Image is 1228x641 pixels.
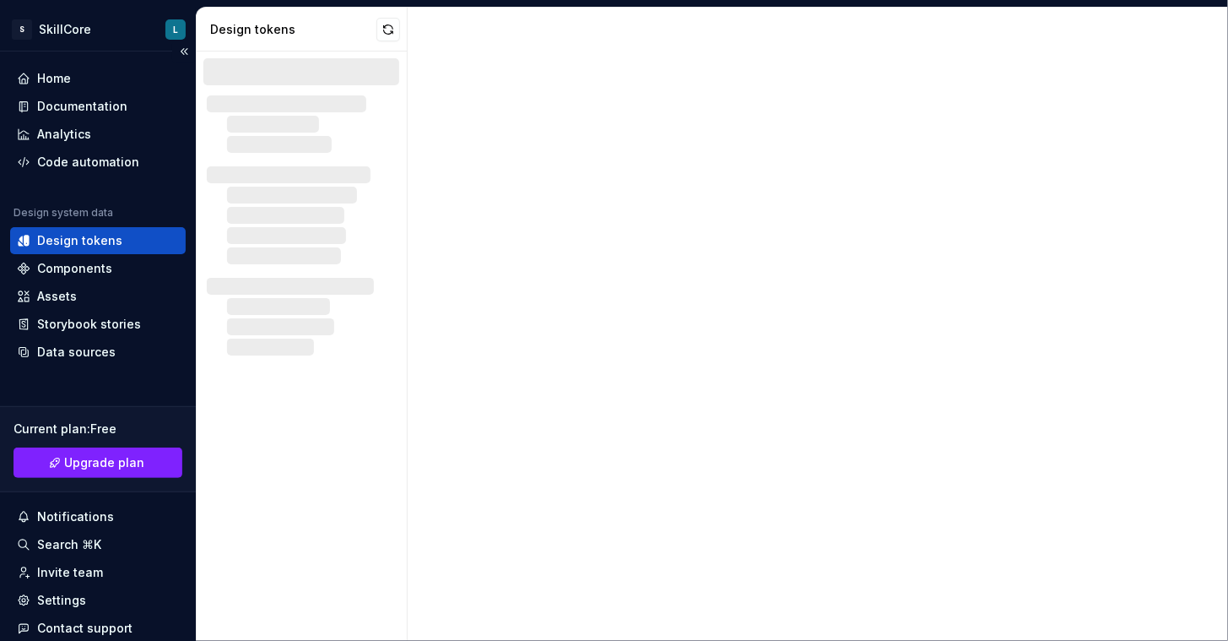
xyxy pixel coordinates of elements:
[37,98,127,115] div: Documentation
[10,311,186,338] a: Storybook stories
[10,121,186,148] a: Analytics
[37,288,77,305] div: Assets
[14,448,182,478] button: Upgrade plan
[14,206,113,220] div: Design system data
[10,587,186,614] a: Settings
[10,339,186,366] a: Data sources
[37,70,71,87] div: Home
[10,93,186,120] a: Documentation
[37,536,101,553] div: Search ⌘K
[10,65,186,92] a: Home
[37,564,103,581] div: Invite team
[37,592,86,609] div: Settings
[10,149,186,176] a: Code automation
[39,21,91,38] div: SkillCore
[10,227,186,254] a: Design tokens
[37,126,91,143] div: Analytics
[10,559,186,586] a: Invite team
[172,40,196,63] button: Collapse sidebar
[37,508,114,525] div: Notifications
[37,154,139,171] div: Code automation
[65,454,145,471] span: Upgrade plan
[3,11,192,47] button: SSkillCoreL
[37,260,112,277] div: Components
[37,232,122,249] div: Design tokens
[14,421,182,437] div: Current plan : Free
[12,19,32,40] div: S
[10,255,186,282] a: Components
[10,531,186,558] button: Search ⌘K
[10,503,186,530] button: Notifications
[37,620,133,637] div: Contact support
[210,21,376,38] div: Design tokens
[173,23,178,36] div: L
[10,283,186,310] a: Assets
[37,344,116,361] div: Data sources
[37,316,141,333] div: Storybook stories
